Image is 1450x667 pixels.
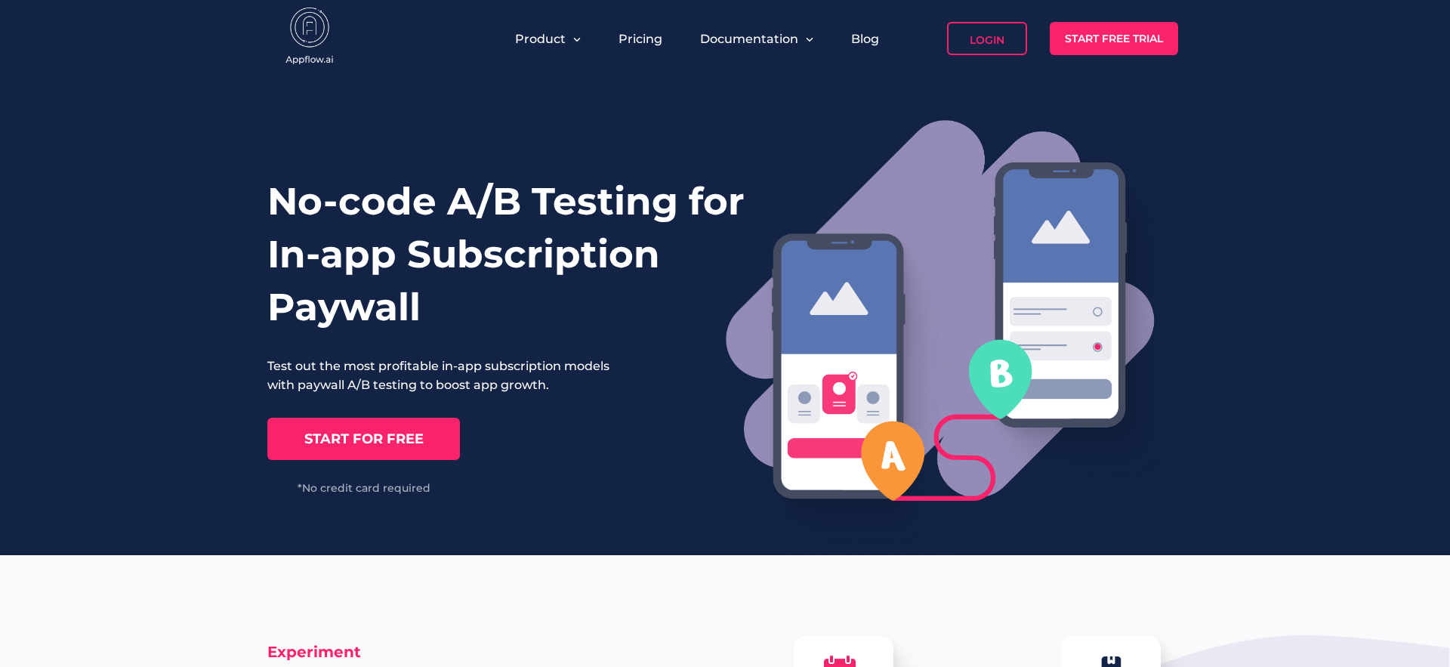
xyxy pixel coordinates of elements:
[619,32,662,46] a: Pricing
[700,32,813,46] button: Documentation
[267,418,460,460] a: START FOR FREE
[267,175,777,334] h1: No-code A/B Testing for In-app Subscription Paywall
[700,32,798,46] span: Documentation
[267,644,696,659] div: Experiment
[851,32,879,46] a: Blog
[1050,22,1178,55] a: Start Free Trial
[267,357,725,395] div: Test out the most profitable in-app subscription models with paywall A/B testing to boost app gro...
[947,22,1027,55] a: Login
[298,483,430,493] span: *No credit card required
[726,120,1193,556] img: paywall-ab-testing
[272,8,347,68] img: appflow.ai-logo
[515,32,566,46] span: Product
[515,32,581,46] button: Product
